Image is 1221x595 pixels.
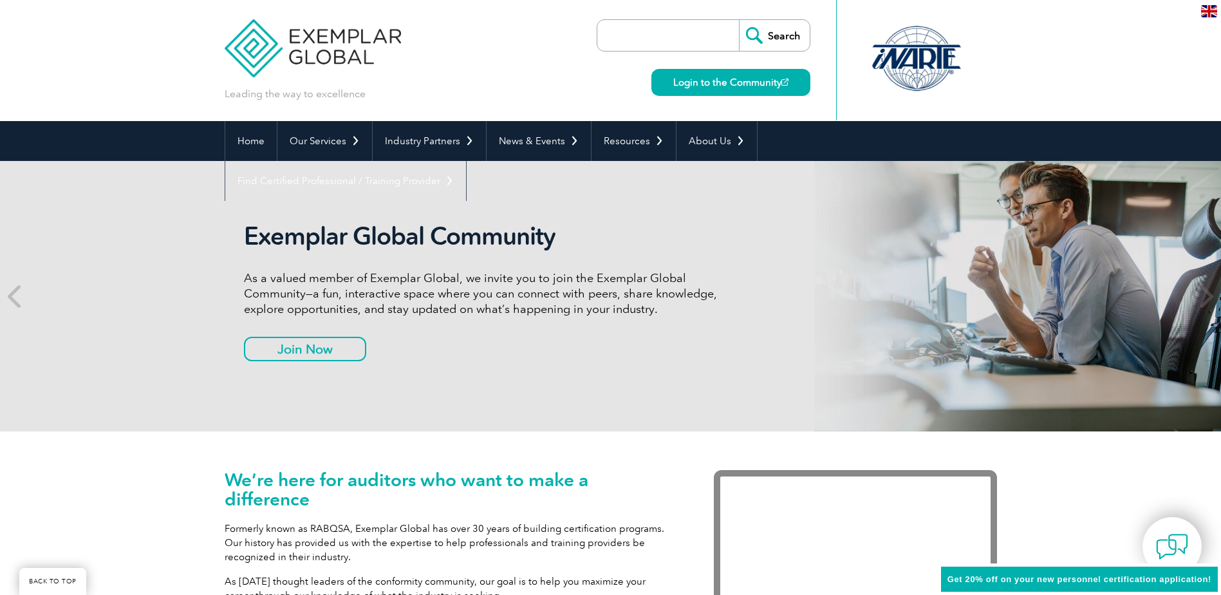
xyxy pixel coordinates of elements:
[277,121,372,161] a: Our Services
[225,121,277,161] a: Home
[244,270,727,317] p: As a valued member of Exemplar Global, we invite you to join the Exemplar Global Community—a fun,...
[592,121,676,161] a: Resources
[1201,5,1217,17] img: en
[225,87,366,101] p: Leading the way to excellence
[225,161,466,201] a: Find Certified Professional / Training Provider
[19,568,86,595] a: BACK TO TOP
[487,121,591,161] a: News & Events
[244,337,366,361] a: Join Now
[947,574,1211,584] span: Get 20% off on your new personnel certification application!
[651,69,810,96] a: Login to the Community
[781,79,788,86] img: open_square.png
[373,121,486,161] a: Industry Partners
[225,522,675,564] p: Formerly known as RABQSA, Exemplar Global has over 30 years of building certification programs. O...
[225,470,675,509] h1: We’re here for auditors who want to make a difference
[739,20,810,51] input: Search
[244,222,727,251] h2: Exemplar Global Community
[676,121,757,161] a: About Us
[1156,531,1188,563] img: contact-chat.png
